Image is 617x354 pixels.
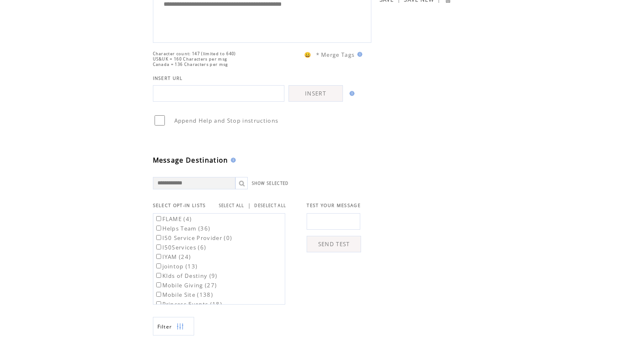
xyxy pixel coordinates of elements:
label: IYAM (24) [155,253,191,261]
span: TEST YOUR MESSAGE [307,203,361,208]
label: Princess Events (18) [155,300,223,308]
a: SEND TEST [307,236,361,252]
span: 😀 [304,51,312,58]
span: | [248,202,251,209]
label: KIds of Destiny (9) [155,272,218,279]
span: US&UK = 160 Characters per msg [153,56,228,62]
input: Mobile Giving (27) [156,282,161,287]
span: Append Help and Stop instructions [174,117,279,124]
span: Character count: 147 (limited to 640) [153,51,236,56]
input: KIds of Destiny (9) [156,273,161,278]
label: Helps Team (36) [155,225,211,232]
label: I50 Service Provider (0) [155,234,232,242]
span: Show filters [157,323,172,330]
img: help.gif [355,52,362,57]
a: SHOW SELECTED [252,181,289,186]
img: help.gif [347,91,354,96]
img: help.gif [228,158,236,163]
label: I50Services (6) [155,244,206,251]
input: FLAME (4) [156,216,161,221]
input: Helps Team (36) [156,226,161,231]
a: INSERT [289,85,343,102]
input: I50 Service Provider (0) [156,235,161,240]
span: * Merge Tags [316,51,355,58]
label: jointop (13) [155,263,198,270]
input: I50Services (6) [156,245,161,249]
input: Princess Events (18) [156,301,161,306]
span: Message Destination [153,156,228,165]
span: SELECT OPT-IN LISTS [153,203,206,208]
input: IYAM (24) [156,254,161,259]
label: Mobile Giving (27) [155,282,217,289]
a: DESELECT ALL [254,203,286,208]
a: Filter [153,317,194,335]
a: SELECT ALL [219,203,244,208]
input: jointop (13) [156,263,161,268]
span: Canada = 136 Characters per msg [153,62,228,67]
input: Mobile Site (138) [156,292,161,297]
label: FLAME (4) [155,215,192,223]
img: filters.png [176,317,184,336]
label: Mobile Site (138) [155,291,213,298]
span: INSERT URL [153,75,183,81]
